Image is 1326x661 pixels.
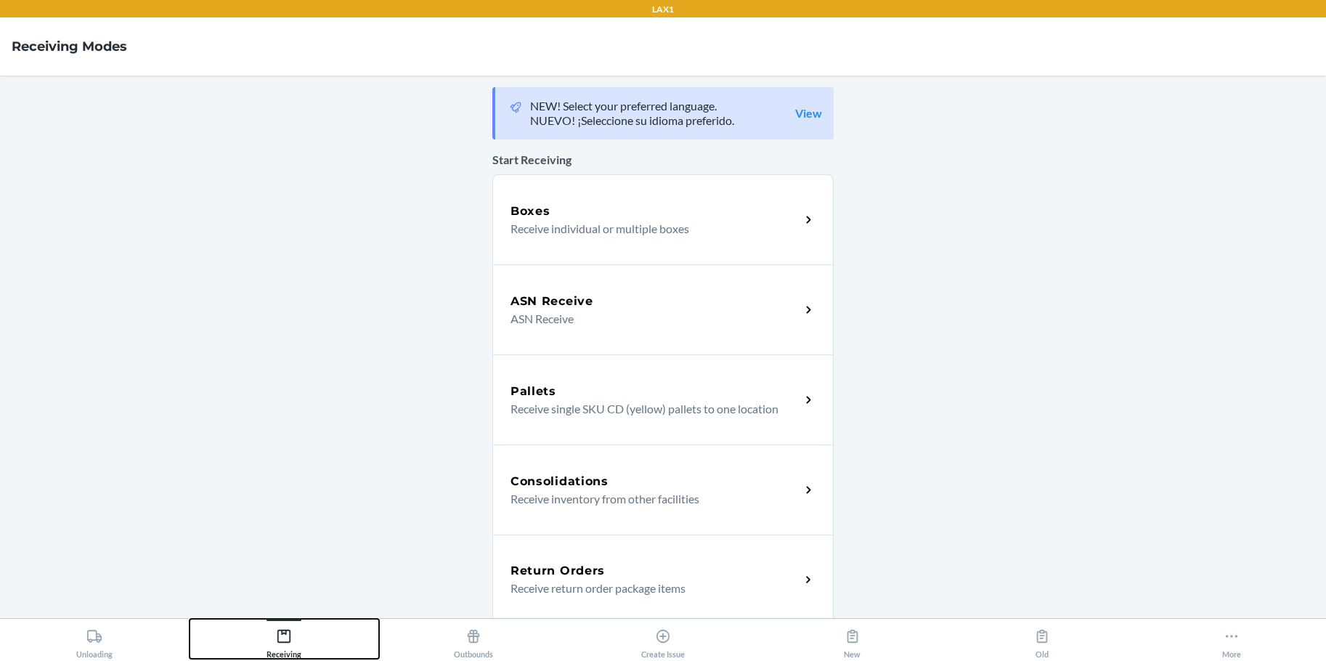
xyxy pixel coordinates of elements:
[379,619,569,659] button: Outbounds
[492,264,834,354] a: ASN ReceiveASN Receive
[511,473,609,490] h5: Consolidations
[511,310,789,328] p: ASN Receive
[190,619,379,659] button: Receiving
[454,623,493,659] div: Outbounds
[844,623,861,659] div: New
[757,619,947,659] button: New
[492,151,834,169] p: Start Receiving
[267,623,301,659] div: Receiving
[12,37,127,56] h4: Receiving Modes
[947,619,1136,659] button: Old
[511,383,556,400] h5: Pallets
[511,203,550,220] h5: Boxes
[492,354,834,445] a: PalletsReceive single SKU CD (yellow) pallets to one location
[492,174,834,264] a: BoxesReceive individual or multiple boxes
[511,490,789,508] p: Receive inventory from other facilities
[511,400,789,418] p: Receive single SKU CD (yellow) pallets to one location
[652,3,674,16] p: LAX1
[76,623,113,659] div: Unloading
[492,535,834,625] a: Return OrdersReceive return order package items
[1136,619,1326,659] button: More
[511,293,593,310] h5: ASN Receive
[530,113,734,128] p: NUEVO! ¡Seleccione su idioma preferido.
[511,580,789,597] p: Receive return order package items
[795,106,822,121] a: View
[569,619,758,659] button: Create Issue
[511,562,605,580] h5: Return Orders
[530,99,734,113] p: NEW! Select your preferred language.
[1222,623,1241,659] div: More
[511,220,789,238] p: Receive individual or multiple boxes
[641,623,685,659] div: Create Issue
[1034,623,1050,659] div: Old
[492,445,834,535] a: ConsolidationsReceive inventory from other facilities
